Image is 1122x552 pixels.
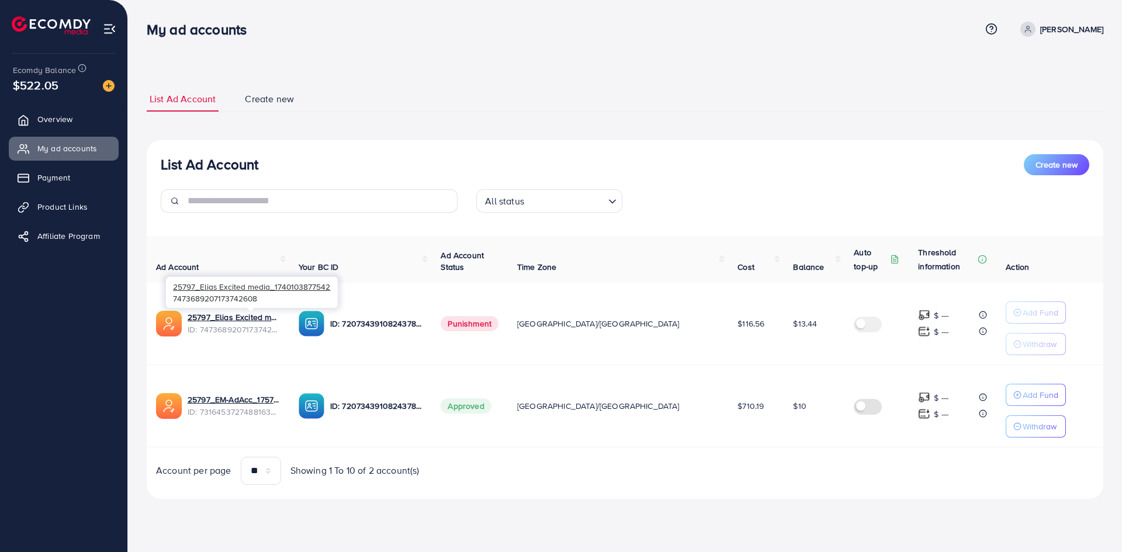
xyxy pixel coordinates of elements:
img: top-up amount [918,325,930,338]
a: 25797_Elias Excited media_1740103877542 [188,311,280,323]
img: menu [103,22,116,36]
span: List Ad Account [150,92,216,106]
p: Add Fund [1023,305,1058,320]
p: Threshold information [918,245,975,273]
span: Overview [37,113,72,125]
div: <span class='underline'>25797_EM-AdAcc_1757236227748</span></br>7316453727488163841 [188,394,280,418]
a: My ad accounts [9,137,119,160]
a: Overview [9,107,119,131]
img: ic-ba-acc.ded83a64.svg [299,311,324,336]
span: $522.05 [13,77,58,93]
span: [GEOGRAPHIC_DATA]/[GEOGRAPHIC_DATA] [517,318,680,329]
div: Search for option [476,189,622,213]
span: Ad Account [156,261,199,273]
span: $116.56 [737,318,764,329]
span: Create new [245,92,294,106]
span: Affiliate Program [37,230,100,242]
span: Ad Account Status [441,249,484,273]
button: Create new [1024,154,1089,175]
span: Account per page [156,464,231,477]
span: Create new [1036,159,1078,171]
p: Withdraw [1023,337,1057,351]
button: Add Fund [1006,384,1066,406]
img: ic-ads-acc.e4c84228.svg [156,311,182,336]
span: Payment [37,172,70,183]
button: Add Fund [1006,301,1066,324]
a: Product Links [9,195,119,218]
iframe: Chat [1072,499,1113,543]
span: ID: 7316453727488163841 [188,406,280,418]
h3: My ad accounts [147,21,256,38]
p: $ --- [934,391,948,405]
h3: List Ad Account [161,156,258,173]
p: [PERSON_NAME] [1040,22,1103,36]
span: $710.19 [737,400,764,412]
a: [PERSON_NAME] [1016,22,1103,37]
img: logo [12,16,91,34]
a: Affiliate Program [9,224,119,248]
img: ic-ba-acc.ded83a64.svg [299,393,324,419]
p: $ --- [934,407,948,421]
span: $13.44 [793,318,817,329]
span: Cost [737,261,754,273]
span: Showing 1 To 10 of 2 account(s) [290,464,420,477]
img: ic-ads-acc.e4c84228.svg [156,393,182,419]
span: [GEOGRAPHIC_DATA]/[GEOGRAPHIC_DATA] [517,400,680,412]
span: Balance [793,261,824,273]
span: Product Links [37,201,88,213]
img: top-up amount [918,391,930,404]
span: Ecomdy Balance [13,64,76,76]
p: Withdraw [1023,419,1057,433]
span: Your BC ID [299,261,339,273]
span: Approved [441,398,491,414]
span: ID: 7473689207173742608 [188,324,280,335]
img: image [103,80,115,92]
span: $10 [793,400,806,412]
a: Payment [9,166,119,189]
input: Search for option [528,190,604,210]
span: Time Zone [517,261,556,273]
a: 25797_EM-AdAcc_1757236227748 [188,394,280,405]
span: All status [483,193,527,210]
p: $ --- [934,325,948,339]
img: top-up amount [918,408,930,420]
span: Punishment [441,316,498,331]
div: 7473689207173742608 [166,277,338,308]
span: 25797_Elias Excited media_1740103877542 [173,281,330,292]
p: $ --- [934,308,948,322]
p: ID: 7207343910824378369 [330,399,423,413]
p: Auto top-up [854,245,888,273]
span: Action [1006,261,1029,273]
p: Add Fund [1023,388,1058,402]
button: Withdraw [1006,333,1066,355]
button: Withdraw [1006,415,1066,438]
img: top-up amount [918,309,930,321]
span: My ad accounts [37,143,97,154]
p: ID: 7207343910824378369 [330,317,423,331]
